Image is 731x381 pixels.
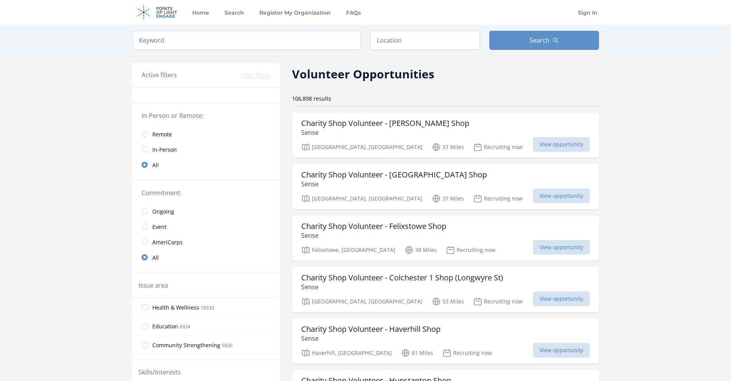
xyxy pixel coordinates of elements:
[442,348,492,358] p: Recruiting now
[301,128,469,137] p: Sense
[132,126,280,142] a: Remote
[301,282,503,292] p: Sense
[446,245,495,255] p: Recruiting now
[132,204,280,219] a: Ongoing
[142,188,271,197] legend: Commitment:
[222,342,233,349] span: 5820
[432,194,464,203] p: 37 Miles
[533,292,590,306] span: View opportunity
[301,194,422,203] p: [GEOGRAPHIC_DATA], [GEOGRAPHIC_DATA]
[292,95,331,102] span: 106,898 results
[152,254,159,262] span: All
[132,142,280,157] a: In-Person
[301,245,395,255] p: Felixstowe, [GEOGRAPHIC_DATA]
[301,231,446,240] p: Sense
[473,297,523,306] p: Recruiting now
[401,348,433,358] p: 61 Miles
[533,343,590,358] span: View opportunity
[152,161,159,169] span: All
[292,164,599,209] a: Charity Shop Volunteer - [GEOGRAPHIC_DATA] Shop Sense [GEOGRAPHIC_DATA], [GEOGRAPHIC_DATA] 37 Mil...
[370,31,480,50] input: Location
[201,305,214,311] span: 16533
[180,323,190,330] span: 6924
[489,31,599,50] button: Search
[301,297,422,306] p: [GEOGRAPHIC_DATA], [GEOGRAPHIC_DATA]
[139,281,168,290] legend: Issue area
[132,219,280,234] a: Event
[292,215,599,261] a: Charity Shop Volunteer - Felixstowe Shop Sense Felixstowe, [GEOGRAPHIC_DATA] 38 Miles Recruiting ...
[533,240,590,255] span: View opportunity
[152,146,177,154] span: In-Person
[301,179,487,189] p: Sense
[152,323,178,330] span: Education
[132,31,361,50] input: Keyword
[301,325,441,334] h3: Charity Shop Volunteer - Haverhill Shop
[301,142,422,152] p: [GEOGRAPHIC_DATA], [GEOGRAPHIC_DATA]
[142,342,148,348] input: Community Strengthening 5820
[533,137,590,152] span: View opportunity
[301,334,441,343] p: Sense
[152,208,174,215] span: Ongoing
[132,250,280,265] a: All
[132,157,280,172] a: All
[152,341,220,349] span: Community Strengthening
[292,113,599,158] a: Charity Shop Volunteer - [PERSON_NAME] Shop Sense [GEOGRAPHIC_DATA], [GEOGRAPHIC_DATA] 37 Miles R...
[132,234,280,250] a: AmeriCorps
[301,273,503,282] h3: Charity Shop Volunteer - Colchester 1 Shop (Longwyre St)
[473,194,523,203] p: Recruiting now
[432,297,464,306] p: 53 Miles
[152,223,167,231] span: Event
[139,368,181,377] legend: Skills/Interests
[530,36,549,45] span: Search
[142,323,148,329] input: Education 6924
[152,131,172,138] span: Remote
[152,304,199,311] span: Health & Wellness
[432,142,464,152] p: 37 Miles
[301,119,469,128] h3: Charity Shop Volunteer - [PERSON_NAME] Shop
[533,189,590,203] span: View opportunity
[142,70,177,80] h3: Active filters
[292,318,599,364] a: Charity Shop Volunteer - Haverhill Shop Sense Haverhill, [GEOGRAPHIC_DATA] 61 Miles Recruiting no...
[301,170,487,179] h3: Charity Shop Volunteer - [GEOGRAPHIC_DATA] Shop
[142,304,148,310] input: Health & Wellness 16533
[292,65,434,83] h2: Volunteer Opportunities
[292,267,599,312] a: Charity Shop Volunteer - Colchester 1 Shop (Longwyre St) Sense [GEOGRAPHIC_DATA], [GEOGRAPHIC_DAT...
[301,348,392,358] p: Haverhill, [GEOGRAPHIC_DATA]
[142,111,271,120] legend: In-Person or Remote:
[404,245,437,255] p: 38 Miles
[473,142,523,152] p: Recruiting now
[152,239,183,246] span: AmeriCorps
[301,222,446,231] h3: Charity Shop Volunteer - Felixstowe Shop
[241,71,271,79] button: Clear filters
